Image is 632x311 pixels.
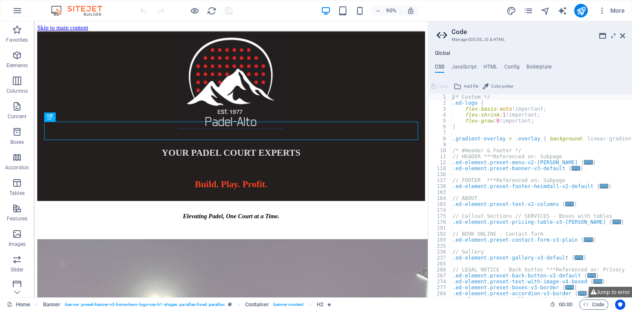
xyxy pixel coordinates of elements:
div: 12 [429,160,452,165]
div: 2 [429,100,452,106]
button: Add file [452,81,480,91]
button: publish [574,4,588,17]
span: ... [565,285,574,290]
div: 3 [429,106,452,112]
div: 193 [429,237,452,243]
div: 174 [429,207,452,213]
button: More [595,4,628,17]
button: text_generator [557,6,567,16]
span: 00 00 [559,300,572,310]
div: 7 [429,130,452,136]
h4: JavaScript [451,64,476,73]
div: 138 [429,183,452,189]
div: 6 [429,124,452,130]
span: ... [565,202,574,206]
span: : [565,301,566,308]
h4: CSS [435,64,444,73]
div: 1 [429,94,452,100]
i: Design (Ctrl+Alt+Y) [506,6,516,16]
span: . banner .preset-banner-v3-home-hero-logo-nav-h1-slogan .parallax-fixed .parallax [64,300,224,310]
div: 10 [429,148,452,154]
span: Click to select. Double-click to edit [317,300,323,310]
button: Jump to error [589,287,632,297]
a: Skip to main content [3,3,60,11]
span: ... [572,166,580,171]
div: 165 [429,201,452,207]
div: 237 [429,255,452,261]
i: Element contains an animation [327,302,331,307]
div: 11 [429,154,452,160]
div: 137 [429,177,452,183]
div: 274 [429,279,452,285]
p: Favorites [6,37,28,43]
span: Code [583,300,604,310]
div: 4 [429,112,452,118]
button: Color picker [481,81,515,91]
div: 191 [429,225,452,231]
p: Images [9,241,26,248]
button: Click here to leave preview mode and continue editing [189,6,200,16]
span: ... [584,237,593,242]
nav: breadcrumb [43,300,331,310]
img: Editor Logo [49,6,113,16]
i: AI Writer [557,6,567,16]
p: Elements [6,62,28,69]
div: 277 [429,285,452,291]
button: design [506,6,516,16]
p: Tables [9,190,25,197]
div: 266 [429,267,452,273]
a: Click to cancel selection. Double-click to open Pages [7,300,30,310]
p: Columns [6,88,28,94]
span: Click to select. Double-click to edit [43,300,61,310]
div: 136 [429,171,452,177]
h3: Manage (S)CSS, JS & HTML [452,36,608,43]
div: 192 [429,231,452,237]
p: Features [7,215,27,222]
div: 163 [429,189,452,195]
i: Reload page [207,6,217,16]
div: 9 [429,142,452,148]
button: Usercentrics [615,300,625,310]
div: 176 [429,219,452,225]
i: Navigator [540,6,550,16]
span: ... [587,273,596,278]
i: Publish [576,6,586,16]
i: On resize automatically adjust zoom level to fit chosen device. [406,7,414,14]
span: ... [584,160,593,165]
h4: Config [504,64,520,73]
p: Accordion [5,164,29,171]
div: 5 [429,118,452,124]
button: navigator [540,6,550,16]
button: 90% [372,6,402,16]
h6: 90% [384,6,398,16]
span: Add file [464,81,478,91]
p: Boxes [10,139,24,146]
span: ... [600,184,608,188]
div: 316 [429,297,452,302]
span: More [598,6,625,15]
button: Code [579,300,608,310]
div: 284 [429,291,452,297]
h4: HTML [483,64,498,73]
i: Pages (Ctrl+Alt+S) [523,6,533,16]
i: This element is a customizable preset [228,302,232,307]
h4: Boilerplate [526,64,552,73]
div: 265 [429,261,452,267]
span: Click to select. Double-click to edit [245,300,269,310]
h6: Session time [550,300,572,310]
div: 118 [429,165,452,171]
div: 236 [429,249,452,255]
p: Slider [11,266,24,273]
div: 235 [429,243,452,249]
div: 175 [429,213,452,219]
div: 267 [429,273,452,279]
span: . banner-content [272,300,303,310]
button: pages [523,6,533,16]
div: 8 [429,136,452,142]
p: Content [8,113,26,120]
span: ... [594,279,602,284]
h2: Code [452,28,625,36]
span: Color picker [491,81,513,91]
span: ... [612,220,621,224]
span: ... [575,255,583,260]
